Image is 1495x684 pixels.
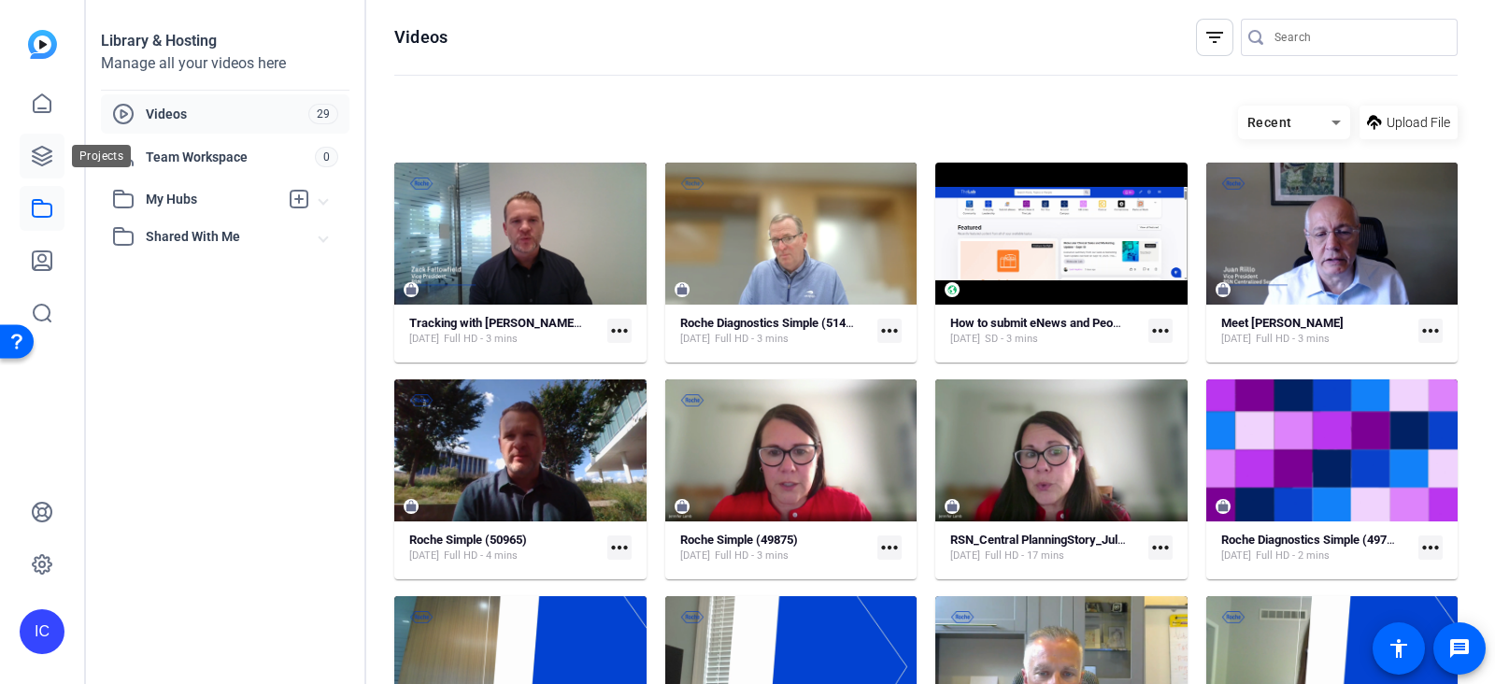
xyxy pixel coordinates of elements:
[28,30,57,59] img: blue-gradient.svg
[72,145,131,167] div: Projects
[1388,637,1410,660] mat-icon: accessibility
[101,180,349,218] mat-expansion-panel-header: My Hubs
[680,549,710,563] span: [DATE]
[1221,549,1251,563] span: [DATE]
[950,332,980,347] span: [DATE]
[680,316,863,330] strong: Roche Diagnostics Simple (51476)
[1221,316,1412,347] a: Meet [PERSON_NAME][DATE]Full HD - 3 mins
[1247,115,1292,130] span: Recent
[101,52,349,75] div: Manage all your videos here
[409,316,600,347] a: Tracking with [PERSON_NAME] - September Episode[DATE]Full HD - 3 mins
[409,533,527,547] strong: Roche Simple (50965)
[1256,549,1330,563] span: Full HD - 2 mins
[409,549,439,563] span: [DATE]
[315,147,338,167] span: 0
[680,533,871,563] a: Roche Simple (49875)[DATE]Full HD - 3 mins
[607,535,632,560] mat-icon: more_horiz
[409,316,691,330] strong: Tracking with [PERSON_NAME] - September Episode
[146,105,308,123] span: Videos
[985,332,1038,347] span: SD - 3 mins
[950,316,1141,347] a: How to submit eNews and People News via The Lab[DATE]SD - 3 mins
[1274,26,1443,49] input: Search
[1148,535,1173,560] mat-icon: more_horiz
[1148,319,1173,343] mat-icon: more_horiz
[146,190,278,209] span: My Hubs
[715,549,789,563] span: Full HD - 3 mins
[409,332,439,347] span: [DATE]
[1418,535,1443,560] mat-icon: more_horiz
[1256,332,1330,347] span: Full HD - 3 mins
[146,148,315,166] span: Team Workspace
[950,316,1227,330] strong: How to submit eNews and People News via The Lab
[715,332,789,347] span: Full HD - 3 mins
[1448,637,1471,660] mat-icon: message
[1203,26,1226,49] mat-icon: filter_list
[1360,106,1458,139] button: Upload File
[950,533,1150,547] strong: RSN_Central PlanningStory_July2025
[950,549,980,563] span: [DATE]
[680,533,798,547] strong: Roche Simple (49875)
[444,332,518,347] span: Full HD - 3 mins
[680,316,871,347] a: Roche Diagnostics Simple (51476)[DATE]Full HD - 3 mins
[1221,332,1251,347] span: [DATE]
[680,332,710,347] span: [DATE]
[877,535,902,560] mat-icon: more_horiz
[101,30,349,52] div: Library & Hosting
[20,609,64,654] div: IC
[146,227,320,247] span: Shared With Me
[1418,319,1443,343] mat-icon: more_horiz
[950,533,1141,563] a: RSN_Central PlanningStory_July2025[DATE]Full HD - 17 mins
[394,26,448,49] h1: Videos
[1221,316,1344,330] strong: Meet [PERSON_NAME]
[308,104,338,124] span: 29
[877,319,902,343] mat-icon: more_horiz
[1221,533,1412,563] a: Roche Diagnostics Simple (49789)[DATE]Full HD - 2 mins
[1387,113,1450,133] span: Upload File
[607,319,632,343] mat-icon: more_horiz
[409,533,600,563] a: Roche Simple (50965)[DATE]Full HD - 4 mins
[1221,533,1404,547] strong: Roche Diagnostics Simple (49789)
[101,218,349,255] mat-expansion-panel-header: Shared With Me
[444,549,518,563] span: Full HD - 4 mins
[985,549,1064,563] span: Full HD - 17 mins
